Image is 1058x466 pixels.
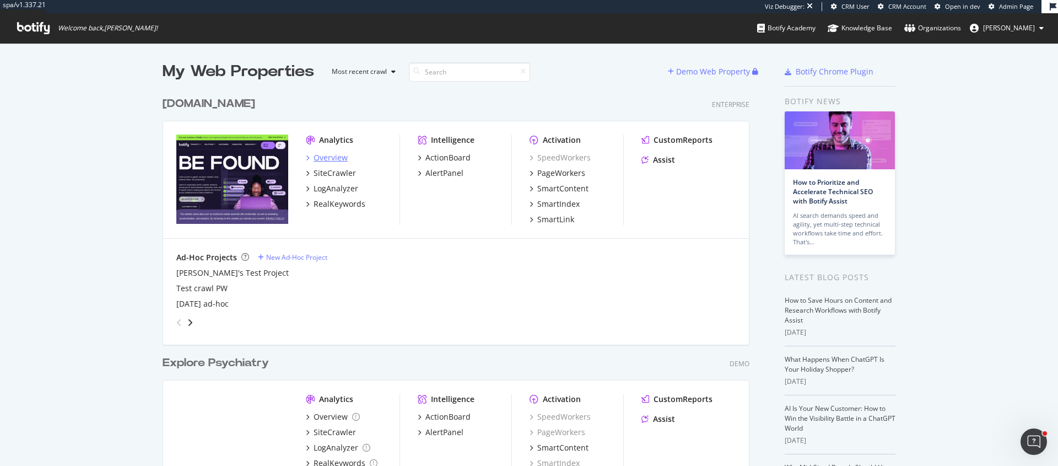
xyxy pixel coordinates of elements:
a: Knowledge Base [828,13,892,43]
span: Thomas Flechet [983,23,1035,33]
div: CustomReports [654,394,712,405]
a: New Ad-Hoc Project [258,253,327,262]
div: Knowledge Base [828,23,892,34]
div: Assist [653,154,675,165]
div: Explore Psychiatry [163,355,269,371]
a: Assist [641,414,675,425]
a: ActionBoard [418,411,471,422]
div: Overview [314,411,348,422]
button: Demo Web Property [668,63,752,81]
div: Demo [730,359,749,368]
a: CRM User [831,2,870,11]
a: CRM Account [878,2,926,11]
a: Overview [306,152,348,163]
span: CRM Account [888,2,926,10]
div: angle-left [172,314,186,331]
div: AlertPanel [425,427,463,438]
a: AlertPanel [418,427,463,438]
a: How to Save Hours on Content and Research Workflows with Botify Assist [785,296,892,325]
div: AlertPanel [425,168,463,179]
a: SmartContent [530,442,589,453]
div: [DATE] [785,377,895,387]
div: RealKeywords [314,199,365,210]
div: Analytics [319,135,353,146]
button: Most recent crawl [323,63,400,81]
div: Ad-Hoc Projects [176,252,237,263]
div: Assist [653,414,675,425]
div: Demo Web Property [676,66,750,77]
div: ActionBoard [425,411,471,422]
a: LogAnalyzer [306,183,358,194]
a: Overview [306,411,360,422]
a: Test crawl PW [176,283,228,294]
a: SmartContent [530,183,589,194]
a: Open in dev [935,2,980,11]
div: Botify Academy [757,23,816,34]
a: CustomReports [641,135,712,146]
a: Botify Academy [757,13,816,43]
div: Intelligence [431,135,474,146]
span: Welcome back, [PERSON_NAME] ! [58,24,158,33]
div: ActionBoard [425,152,471,163]
div: New Ad-Hoc Project [266,253,327,262]
div: [DATE] [785,436,895,446]
span: CRM User [841,2,870,10]
a: SpeedWorkers [530,152,591,163]
div: CustomReports [654,135,712,146]
input: Search [409,62,530,82]
div: Botify Chrome Plugin [796,66,873,77]
div: Viz Debugger: [765,2,805,11]
a: [PERSON_NAME]'s Test Project [176,267,289,278]
span: Admin Page [999,2,1033,10]
a: [DATE] ad-hoc [176,298,229,309]
a: AI Is Your New Customer: How to Win the Visibility Battle in a ChatGPT World [785,404,895,433]
a: Demo Web Property [668,67,752,76]
a: SpeedWorkers [530,411,591,422]
div: SmartIndex [537,199,580,210]
img: How to Prioritize and Accelerate Technical SEO with Botify Assist [785,111,895,169]
div: Latest Blog Posts [785,271,895,283]
a: What Happens When ChatGPT Is Your Holiday Shopper? [785,355,884,374]
a: AlertPanel [418,168,463,179]
a: Assist [641,154,675,165]
div: SmartContent [537,442,589,453]
div: Overview [314,152,348,163]
button: [PERSON_NAME] [961,19,1052,37]
a: How to Prioritize and Accelerate Technical SEO with Botify Assist [793,178,873,206]
div: AI search demands speed and agility, yet multi-step technical workflows take time and effort. Tha... [793,211,887,247]
div: Enterprise [712,100,749,109]
div: angle-right [186,317,194,328]
div: SiteCrawler [314,427,356,438]
div: [DOMAIN_NAME] [163,96,255,112]
div: Most recent crawl [332,68,387,75]
a: SmartLink [530,214,574,225]
div: Activation [543,394,581,405]
div: My Web Properties [163,61,314,83]
div: LogAnalyzer [314,183,358,194]
a: LogAnalyzer [306,442,370,453]
a: SmartIndex [530,199,580,210]
img: Botify.com [176,135,288,224]
div: [DATE] [785,328,895,338]
div: LogAnalyzer [314,442,358,453]
div: Analytics [319,394,353,405]
a: Admin Page [989,2,1033,11]
div: Intelligence [431,394,474,405]
div: PageWorkers [537,168,585,179]
a: Explore Psychiatry [163,355,273,371]
div: Organizations [904,23,961,34]
div: Botify news [785,95,895,108]
a: SiteCrawler [306,427,356,438]
a: PageWorkers [530,427,585,438]
a: Organizations [904,13,961,43]
a: CustomReports [641,394,712,405]
div: Activation [543,135,581,146]
a: ActionBoard [418,152,471,163]
a: SiteCrawler [306,168,356,179]
div: SmartLink [537,214,574,225]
